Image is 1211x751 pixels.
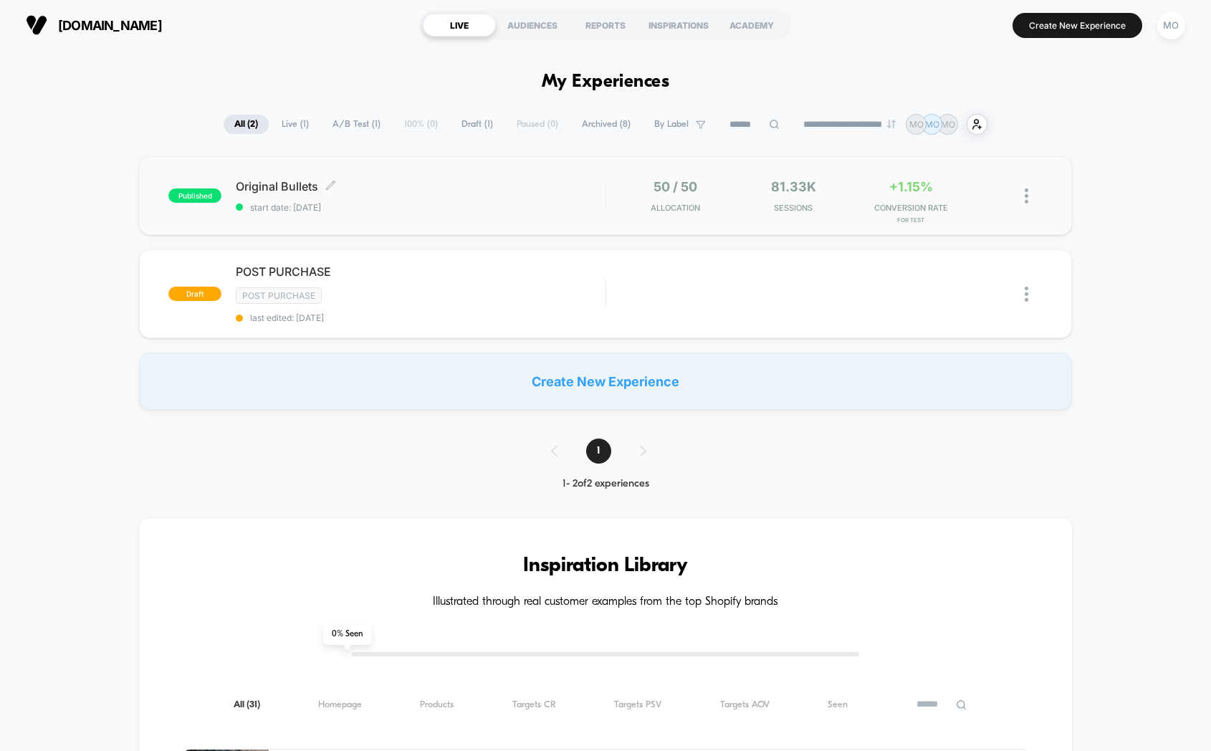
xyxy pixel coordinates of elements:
[246,700,260,709] span: ( 31 )
[654,119,689,130] span: By Label
[537,478,675,490] div: 1 - 2 of 2 experiences
[654,179,697,194] span: 50 / 50
[271,115,320,134] span: Live ( 1 )
[323,623,371,645] span: 0 % Seen
[925,119,939,130] p: MO
[909,119,924,130] p: MO
[58,18,162,33] span: [DOMAIN_NAME]
[941,119,955,130] p: MO
[236,202,605,213] span: start date: [DATE]
[569,14,642,37] div: REPORTS
[139,353,1071,410] div: Create New Experience
[168,188,221,203] span: published
[856,216,966,224] span: for Test
[236,287,322,304] span: Post Purchase
[889,179,933,194] span: +1.15%
[224,115,269,134] span: All ( 2 )
[1013,13,1142,38] button: Create New Experience
[496,14,569,37] div: AUDIENCES
[715,14,788,37] div: ACADEMY
[720,699,770,710] span: Targets AOV
[542,72,670,92] h1: My Experiences
[856,203,966,213] span: CONVERSION RATE
[236,179,605,193] span: Original Bullets
[738,203,848,213] span: Sessions
[451,115,504,134] span: Draft ( 1 )
[1025,188,1028,204] img: close
[322,115,391,134] span: A/B Test ( 1 )
[182,595,1028,609] h4: Illustrated through real customer examples from the top Shopify brands
[771,179,816,194] span: 81.33k
[21,14,166,37] button: [DOMAIN_NAME]
[512,699,556,710] span: Targets CR
[182,555,1028,578] h3: Inspiration Library
[1025,287,1028,302] img: close
[236,312,605,323] span: last edited: [DATE]
[423,14,496,37] div: LIVE
[887,120,896,128] img: end
[651,203,700,213] span: Allocation
[642,14,715,37] div: INSPIRATIONS
[234,699,260,710] span: All
[420,699,454,710] span: Products
[26,14,47,36] img: Visually logo
[614,699,661,710] span: Targets PSV
[318,699,362,710] span: Homepage
[571,115,641,134] span: Archived ( 8 )
[1153,11,1190,40] button: MO
[828,699,848,710] span: Seen
[1157,11,1185,39] div: MO
[586,439,611,464] span: 1
[236,264,605,279] span: POST PURCHASE
[168,287,221,301] span: draft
